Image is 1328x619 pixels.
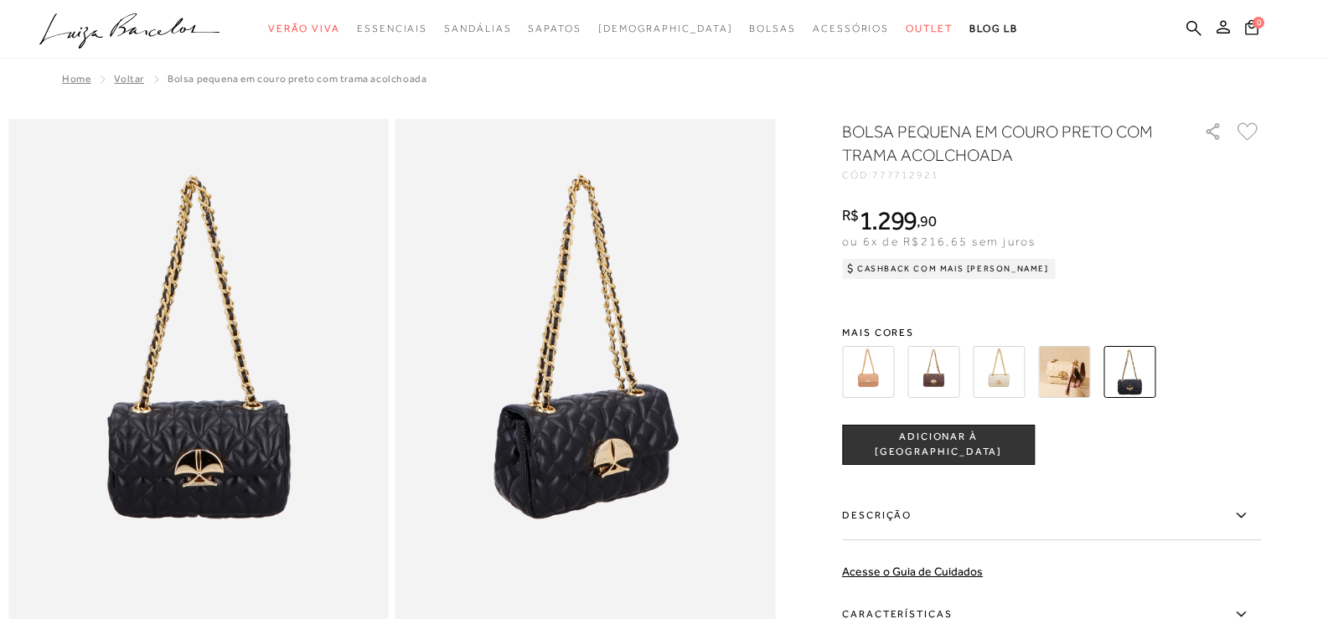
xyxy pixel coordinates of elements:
i: R$ [842,208,859,223]
img: BOLSA PEQUENA EM COURO CAFÉ COM TRAMA ACOLCHOADA [907,346,959,398]
div: CÓD: [842,170,1177,180]
a: BLOG LB [969,13,1018,44]
span: [DEMOGRAPHIC_DATA] [598,23,733,34]
span: 1.299 [859,205,917,235]
img: BOLSA PEQUENA EM COURO BEGE BLUSH COM TRAMA ACOLCHOADA [842,346,894,398]
a: categoryNavScreenReaderText [268,13,340,44]
a: categoryNavScreenReaderText [813,13,889,44]
button: ADICIONAR À [GEOGRAPHIC_DATA] [842,425,1035,465]
label: Descrição [842,492,1261,540]
a: Acesse o Guia de Cuidados [842,565,983,578]
span: Sandálias [444,23,511,34]
img: BOLSA PEQUENA EM COURO NATA COM TRAMA ACOLCHOADA [1038,346,1090,398]
h1: BOLSA PEQUENA EM COURO PRETO COM TRAMA ACOLCHOADA [842,120,1156,167]
a: categoryNavScreenReaderText [357,13,427,44]
span: Sapatos [528,23,581,34]
a: categoryNavScreenReaderText [906,13,953,44]
span: 90 [920,212,936,230]
span: Outlet [906,23,953,34]
span: Verão Viva [268,23,340,34]
span: 0 [1253,17,1264,28]
a: categoryNavScreenReaderText [749,13,796,44]
img: BOLSA PEQUENA EM COURO PRETO COM TRAMA ACOLCHOADA [1103,346,1155,398]
span: BLOG LB [969,23,1018,34]
span: Bolsas [749,23,796,34]
span: ou 6x de R$216,65 sem juros [842,235,1036,248]
button: 0 [1240,18,1263,41]
span: Mais cores [842,328,1261,338]
span: Essenciais [357,23,427,34]
a: noSubCategoriesText [598,13,733,44]
a: Home [62,73,90,85]
img: BOLSA PEQUENA EM COURO METALIZADO DOURADO COM TRAMA ACOLCHOADA [973,346,1025,398]
span: BOLSA PEQUENA EM COURO PRETO COM TRAMA ACOLCHOADA [168,73,426,85]
i: , [917,214,936,229]
a: categoryNavScreenReaderText [528,13,581,44]
span: 777712921 [872,169,939,181]
span: Acessórios [813,23,889,34]
div: Cashback com Mais [PERSON_NAME] [842,259,1056,279]
span: ADICIONAR À [GEOGRAPHIC_DATA] [843,430,1034,459]
a: categoryNavScreenReaderText [444,13,511,44]
a: Voltar [114,73,144,85]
